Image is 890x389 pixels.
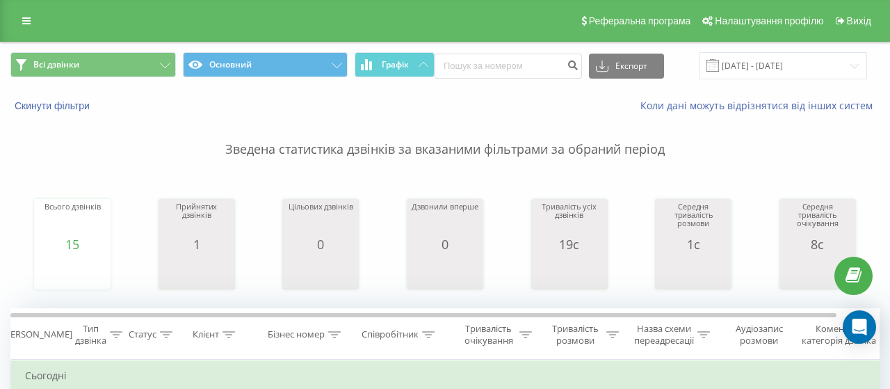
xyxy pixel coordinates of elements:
button: Скинути фільтри [10,100,97,112]
div: Аудіозапис розмови [725,323,793,347]
div: Open Intercom Messenger [843,310,876,344]
div: Назва схеми переадресації [634,323,694,347]
div: 1 [162,237,232,251]
button: Експорт [589,54,664,79]
input: Пошук за номером [435,54,582,79]
span: Налаштування профілю [715,15,823,26]
button: Основний [183,52,348,77]
span: Всі дзвінки [33,59,79,70]
div: Всього дзвінків [44,203,100,237]
div: Тривалість розмови [548,323,603,347]
a: Коли дані можуть відрізнятися вiд інших систем [640,99,880,112]
div: Клієнт [193,329,219,341]
button: Графік [355,52,435,77]
div: 0 [412,237,478,251]
div: Тривалість усіх дзвінків [535,203,604,237]
div: 15 [44,237,100,251]
div: Прийнятих дзвінків [162,203,232,237]
div: Цільових дзвінків [289,203,353,237]
div: 19с [535,237,604,251]
div: Бізнес номер [268,329,325,341]
div: 0 [289,237,353,251]
button: Всі дзвінки [10,52,176,77]
span: Вихід [847,15,871,26]
div: 1с [658,237,728,251]
div: Коментар/категорія дзвінка [798,323,880,347]
div: [PERSON_NAME] [2,329,72,341]
div: 8с [783,237,852,251]
div: Середня тривалість очікування [783,203,852,237]
div: Співробітник [362,329,419,341]
div: Середня тривалість розмови [658,203,728,237]
div: Статус [129,329,156,341]
span: Реферальна програма [589,15,691,26]
p: Зведена статистика дзвінків за вказаними фільтрами за обраний період [10,113,880,159]
div: Дзвонили вперше [412,203,478,237]
span: Графік [382,60,409,70]
div: Тривалість очікування [461,323,516,347]
div: Тип дзвінка [75,323,106,347]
